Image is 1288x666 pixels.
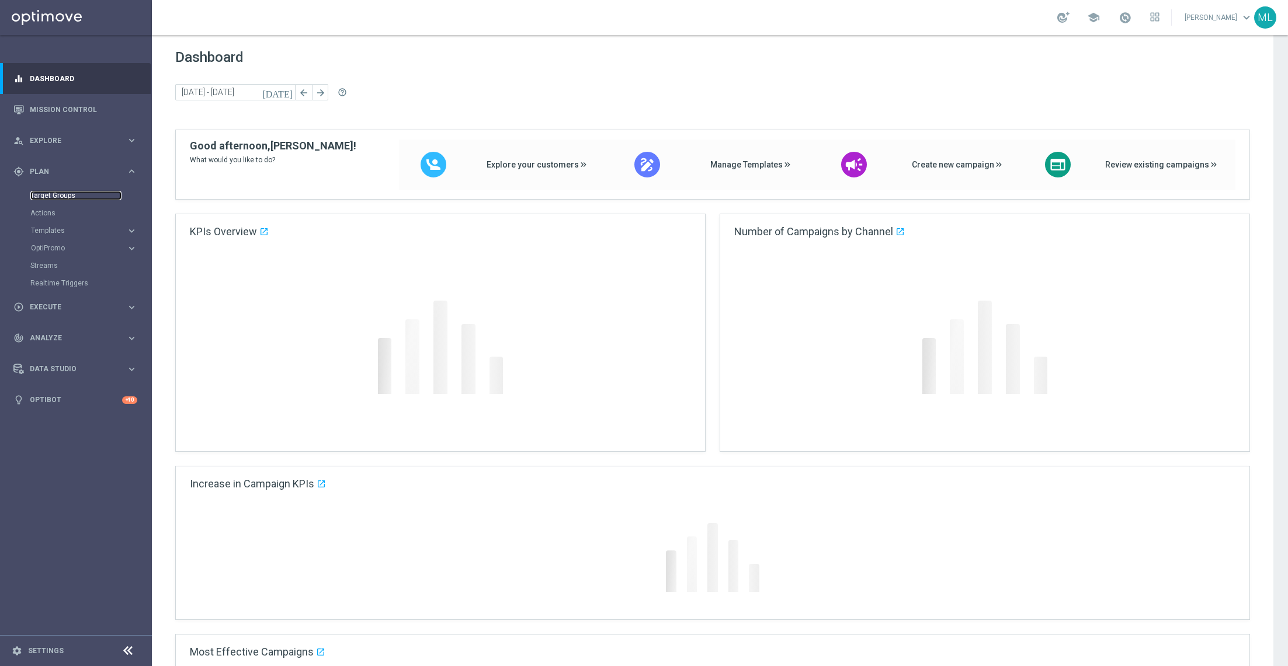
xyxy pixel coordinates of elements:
[30,243,138,253] button: OptiPromo keyboard_arrow_right
[30,94,137,125] a: Mission Control
[31,245,114,252] span: OptiPromo
[30,204,151,222] div: Actions
[13,395,24,405] i: lightbulb
[30,257,151,274] div: Streams
[13,302,24,312] i: play_circle_outline
[12,646,22,656] i: settings
[30,239,151,257] div: OptiPromo
[30,137,126,144] span: Explore
[30,261,121,270] a: Streams
[30,191,121,200] a: Target Groups
[30,385,122,416] a: Optibot
[13,135,24,146] i: person_search
[126,333,137,344] i: keyboard_arrow_right
[122,396,137,404] div: +10
[13,166,24,177] i: gps_fixed
[13,333,126,343] div: Analyze
[13,94,137,125] div: Mission Control
[13,302,138,312] button: play_circle_outline Execute keyboard_arrow_right
[30,278,121,288] a: Realtime Triggers
[13,302,126,312] div: Execute
[13,364,126,374] div: Data Studio
[126,243,137,254] i: keyboard_arrow_right
[30,222,151,239] div: Templates
[30,168,126,175] span: Plan
[30,187,151,204] div: Target Groups
[13,167,138,176] button: gps_fixed Plan keyboard_arrow_right
[126,302,137,313] i: keyboard_arrow_right
[1087,11,1100,24] span: school
[1183,9,1254,26] a: [PERSON_NAME]keyboard_arrow_down
[13,74,24,84] i: equalizer
[13,105,138,114] button: Mission Control
[30,63,137,94] a: Dashboard
[126,225,137,236] i: keyboard_arrow_right
[13,136,138,145] button: person_search Explore keyboard_arrow_right
[13,385,137,416] div: Optibot
[1240,11,1253,24] span: keyboard_arrow_down
[31,245,126,252] div: OptiPromo
[126,364,137,375] i: keyboard_arrow_right
[30,208,121,218] a: Actions
[13,333,24,343] i: track_changes
[13,135,126,146] div: Explore
[1254,6,1276,29] div: ML
[13,63,137,94] div: Dashboard
[13,364,138,374] button: Data Studio keyboard_arrow_right
[13,333,138,343] button: track_changes Analyze keyboard_arrow_right
[30,274,151,292] div: Realtime Triggers
[13,395,138,405] button: lightbulb Optibot +10
[30,226,138,235] button: Templates keyboard_arrow_right
[30,365,126,372] span: Data Studio
[13,74,138,83] button: equalizer Dashboard
[13,166,126,177] div: Plan
[31,227,114,234] span: Templates
[126,166,137,177] i: keyboard_arrow_right
[31,227,126,234] div: Templates
[28,647,64,654] a: Settings
[126,135,137,146] i: keyboard_arrow_right
[30,334,126,341] span: Analyze
[30,304,126,311] span: Execute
